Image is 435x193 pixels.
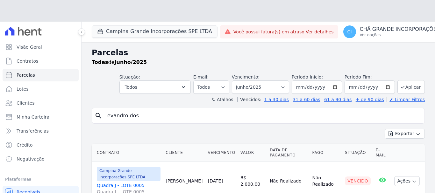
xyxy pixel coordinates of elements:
[3,139,79,151] a: Crédito
[3,97,79,109] a: Clientes
[17,58,38,64] span: Contratos
[17,142,33,148] span: Crédito
[115,59,147,65] strong: Junho/2025
[92,47,425,59] h2: Parcelas
[95,112,102,120] i: search
[3,153,79,165] a: Negativação
[310,144,342,162] th: Pago
[103,109,422,122] input: Buscar por nome do lote ou do cliente
[193,74,209,79] label: E-mail:
[356,97,384,102] a: + de 90 dias
[17,44,42,50] span: Visão Geral
[394,176,420,186] button: Ações
[17,114,49,120] span: Minha Carteira
[17,72,35,78] span: Parcelas
[387,97,425,102] a: ✗ Limpar Filtros
[3,125,79,137] a: Transferências
[17,156,45,162] span: Negativação
[119,74,140,79] label: Situação:
[342,144,373,162] th: Situação
[3,83,79,95] a: Lotes
[92,144,163,162] th: Contrato
[6,171,22,187] iframe: Intercom live chat
[208,178,223,183] a: [DATE]
[347,30,352,34] span: CI
[3,55,79,67] a: Contratos
[232,74,260,79] label: Vencimento:
[233,29,334,35] span: Você possui fatura(s) em atraso.
[17,86,29,92] span: Lotes
[324,97,352,102] a: 61 a 90 dias
[3,41,79,53] a: Visão Geral
[211,97,233,102] label: ↯ Atalhos
[92,59,108,65] strong: Todas
[92,25,217,38] button: Campina Grande Incorporações SPE LTDA
[292,74,323,79] label: Período Inicío:
[3,111,79,123] a: Minha Carteira
[373,144,392,162] th: E-mail
[125,83,137,91] span: Todos
[17,128,49,134] span: Transferências
[306,29,334,34] a: Ver detalhes
[293,97,320,102] a: 31 a 60 dias
[3,69,79,81] a: Parcelas
[205,144,238,162] th: Vencimento
[345,176,371,185] div: Vencido
[163,144,205,162] th: Cliente
[264,97,289,102] a: 1 a 30 dias
[267,144,310,162] th: Data de Pagamento
[92,59,147,66] p: de
[237,97,261,102] label: Vencidos:
[345,74,395,80] label: Período Fim:
[5,176,76,183] div: Plataformas
[119,80,191,94] button: Todos
[397,80,425,94] button: Aplicar
[238,144,267,162] th: Valor
[385,129,425,139] button: Exportar
[17,100,34,106] span: Clientes
[97,167,160,181] span: Campina Grande Incorporações SPE LTDA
